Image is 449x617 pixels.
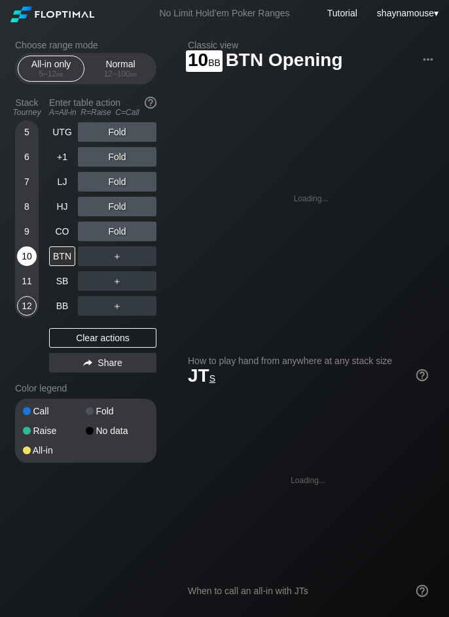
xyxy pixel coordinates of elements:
[24,69,79,78] div: 5 – 12
[17,271,37,291] div: 11
[15,40,156,50] h2: Choose range mode
[78,271,156,291] div: ＋
[78,172,156,192] div: Fold
[49,328,156,348] div: Clear actions
[327,8,357,18] a: Tutorial
[17,172,37,192] div: 7
[415,368,429,382] img: help.32db89a4.svg
[78,296,156,316] div: ＋
[17,147,37,167] div: 6
[49,92,156,122] div: Enter table action
[10,92,44,122] div: Stack
[17,222,37,241] div: 9
[49,271,75,291] div: SB
[78,222,156,241] div: Fold
[49,108,156,117] div: A=All-in R=Raise C=Call
[130,69,137,78] span: bb
[17,122,37,142] div: 5
[49,172,75,192] div: LJ
[90,56,151,81] div: Normal
[17,296,37,316] div: 12
[188,586,428,596] div: When to call an all-in with JTs
[294,194,329,203] div: Loading...
[49,147,75,167] div: +1
[188,356,428,366] h2: How to play hand from anywhere at any stack size
[23,426,86,435] div: Raise
[10,108,44,117] div: Tourney
[139,8,309,22] div: No Limit Hold’em Poker Ranges
[93,69,148,78] div: 12 – 100
[49,246,75,266] div: BTN
[186,50,223,72] span: 10
[49,122,75,142] div: UTG
[49,296,75,316] div: BB
[83,359,92,367] img: share.864f2f62.svg
[15,378,156,399] div: Color legend
[23,446,86,455] div: All-in
[415,584,429,598] img: help.32db89a4.svg
[377,8,434,18] span: shaynamouse
[49,222,75,241] div: CO
[78,246,156,266] div: ＋
[10,7,94,22] img: Floptimal logo
[208,54,221,69] span: bb
[143,95,158,110] img: help.32db89a4.svg
[374,6,440,20] div: ▾
[78,147,156,167] div: Fold
[188,40,434,50] h2: Classic view
[188,365,215,386] span: JT
[209,370,215,384] span: s
[17,246,37,266] div: 10
[421,52,435,67] img: ellipsis.fd386fe8.svg
[49,197,75,216] div: HJ
[86,426,149,435] div: No data
[78,122,156,142] div: Fold
[56,69,63,78] span: bb
[291,476,325,485] div: Loading...
[17,197,37,216] div: 8
[21,56,81,81] div: All-in only
[224,50,345,72] span: BTN Opening
[49,353,156,373] div: Share
[23,407,86,416] div: Call
[86,407,149,416] div: Fold
[78,197,156,216] div: Fold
